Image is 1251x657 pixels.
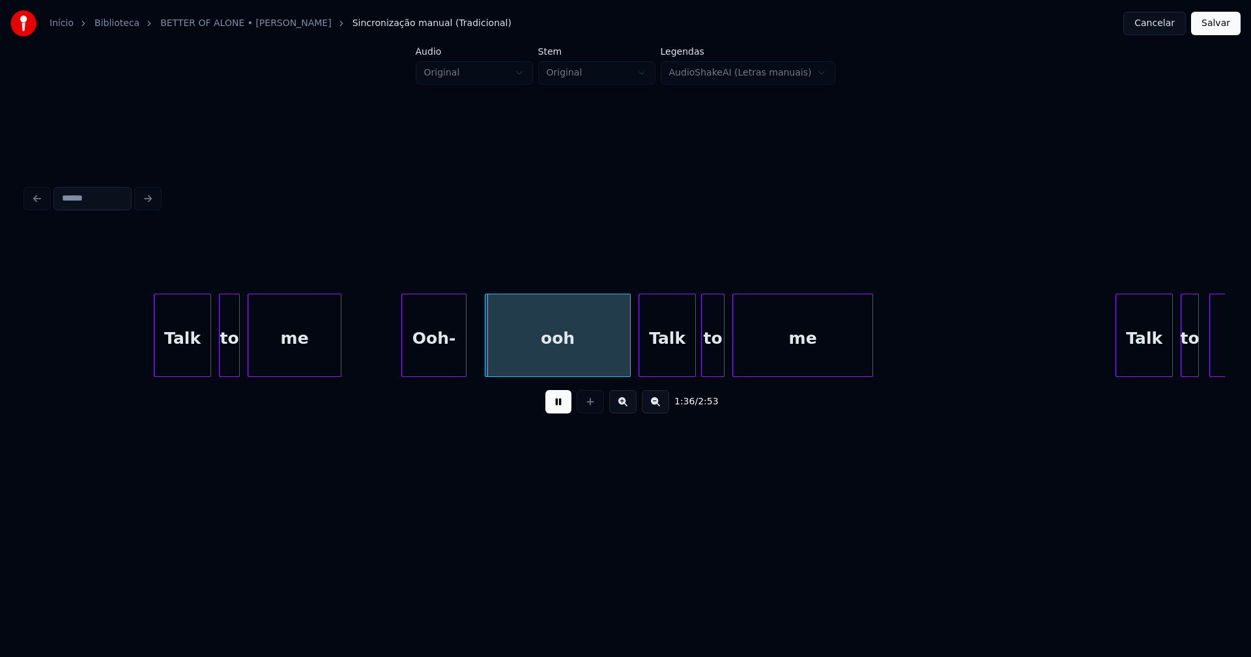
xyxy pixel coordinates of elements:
[674,395,695,408] span: 1:36
[50,17,511,30] nav: breadcrumb
[1191,12,1241,35] button: Salvar
[674,395,706,408] div: /
[94,17,139,30] a: Biblioteca
[698,395,718,408] span: 2:53
[538,47,655,56] label: Stem
[10,10,36,36] img: youka
[352,17,511,30] span: Sincronização manual (Tradicional)
[416,47,533,56] label: Áudio
[160,17,332,30] a: BETTER OF ALONE • [PERSON_NAME]
[50,17,74,30] a: Início
[661,47,836,56] label: Legendas
[1123,12,1186,35] button: Cancelar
